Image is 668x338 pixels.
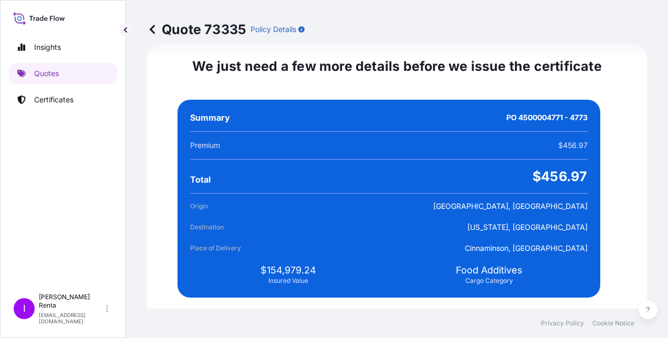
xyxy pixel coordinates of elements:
span: $456.97 [533,168,587,185]
span: Premium [190,140,220,151]
span: Total [190,174,211,185]
span: Place of Delivery [190,243,249,254]
p: Certificates [34,94,74,105]
span: I [23,303,26,314]
p: Quotes [34,68,59,79]
span: $154,979.24 [260,264,316,277]
span: $456.97 [558,140,588,151]
span: Food Additives [456,264,523,277]
span: PO 4500004771 - 4773 [506,112,588,123]
p: Quote 73335 [147,21,246,38]
p: Insights [34,42,61,52]
p: [EMAIL_ADDRESS][DOMAIN_NAME] [39,312,104,324]
p: Policy Details [250,24,296,35]
a: Certificates [9,89,117,110]
span: Destination [190,222,249,233]
a: Insights [9,37,117,58]
a: Cookie Notice [592,319,634,328]
a: Privacy Policy [541,319,584,328]
a: Quotes [9,63,117,84]
span: [GEOGRAPHIC_DATA], [GEOGRAPHIC_DATA] [433,201,588,212]
span: Cinnaminson, [GEOGRAPHIC_DATA] [465,243,588,254]
p: [PERSON_NAME] Renta [39,293,104,310]
span: Summary [190,112,230,123]
span: We just need a few more details before we issue the certificate [192,58,602,75]
span: Origin [190,201,249,212]
span: [US_STATE], [GEOGRAPHIC_DATA] [467,222,588,233]
span: Cargo Category [465,277,513,285]
span: Insured Value [268,277,308,285]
